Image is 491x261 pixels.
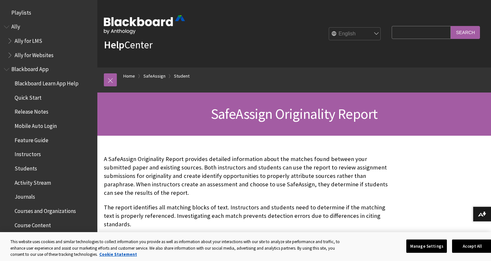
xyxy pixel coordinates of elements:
[211,105,378,123] span: SafeAssign Originality Report
[15,163,37,172] span: Students
[4,7,93,18] nav: Book outline for Playlists
[15,220,51,229] span: Course Content
[451,26,480,39] input: Search
[329,28,381,41] select: Site Language Selector
[15,120,57,129] span: Mobile Auto Login
[15,205,76,214] span: Courses and Organizations
[15,192,35,200] span: Journals
[15,106,48,115] span: Release Notes
[11,21,20,30] span: Ally
[104,38,153,51] a: HelpCenter
[15,92,42,101] span: Quick Start
[123,72,135,80] a: Home
[10,239,344,258] div: This website uses cookies and similar technologies to collect information you provide as well as ...
[11,64,49,73] span: Blackboard App
[104,15,185,34] img: Blackboard by Anthology
[15,78,79,87] span: Blackboard Learn App Help
[99,252,137,257] a: More information about your privacy, opens in a new tab
[15,177,51,186] span: Activity Stream
[104,38,124,51] strong: Help
[11,7,31,16] span: Playlists
[104,203,388,229] p: The report identifies all matching blocks of text. Instructors and students need to determine if ...
[104,155,388,197] p: A SafeAssign Originality Report provides detailed information about the matches found between you...
[4,21,93,61] nav: Book outline for Anthology Ally Help
[406,239,447,253] button: Manage Settings
[15,50,54,58] span: Ally for Websites
[15,149,41,158] span: Instructors
[174,72,190,80] a: Student
[15,135,48,143] span: Feature Guide
[143,72,166,80] a: SafeAssign
[15,35,42,44] span: Ally for LMS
